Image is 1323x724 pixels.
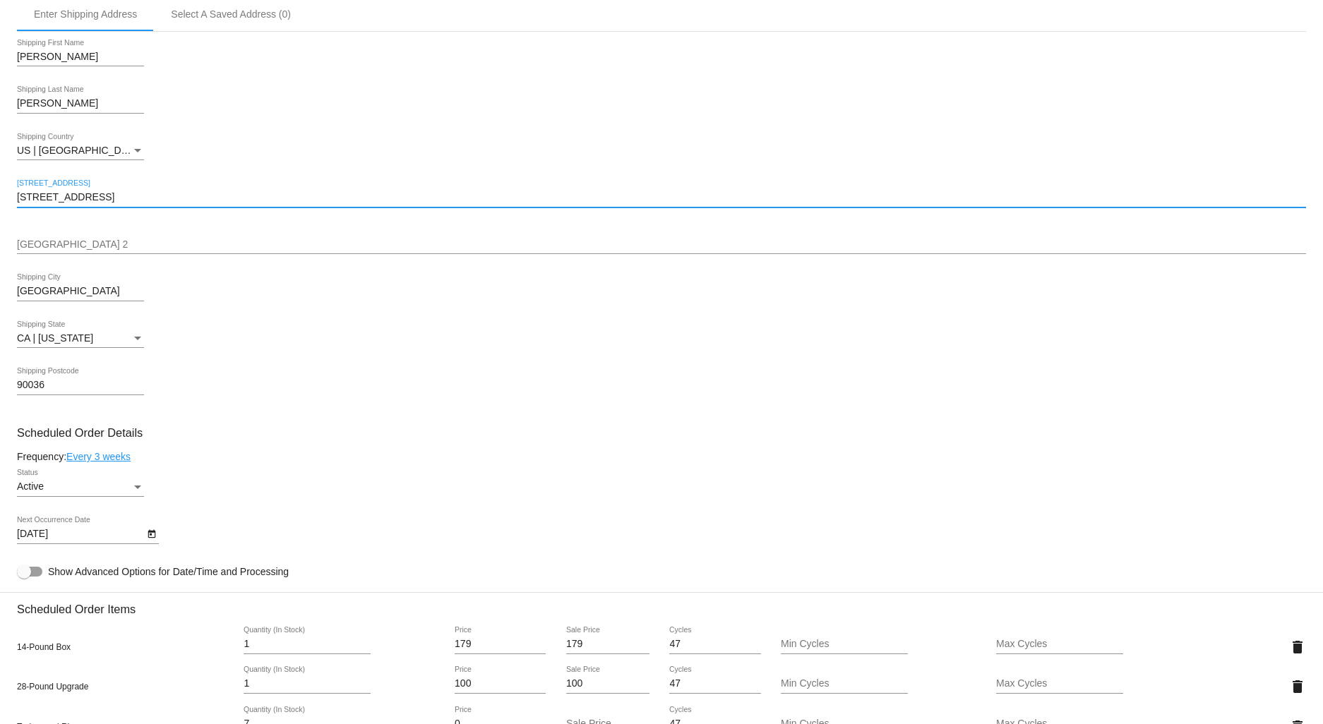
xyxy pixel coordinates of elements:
[17,98,144,109] input: Shipping Last Name
[17,52,144,63] input: Shipping First Name
[17,145,142,156] span: US | [GEOGRAPHIC_DATA]
[566,639,649,650] input: Sale Price
[669,639,760,650] input: Cycles
[17,286,144,297] input: Shipping City
[17,239,1306,251] input: Shipping Street 2
[17,192,1306,203] input: Shipping Street 1
[669,678,760,689] input: Cycles
[17,426,1306,440] h3: Scheduled Order Details
[244,639,371,650] input: Quantity (In Stock)
[17,481,144,493] mat-select: Status
[1289,639,1306,656] mat-icon: delete
[17,592,1306,616] h3: Scheduled Order Items
[17,145,144,157] mat-select: Shipping Country
[244,678,371,689] input: Quantity (In Stock)
[34,8,137,20] div: Enter Shipping Address
[17,333,144,344] mat-select: Shipping State
[781,678,908,689] input: Min Cycles
[1289,678,1306,695] mat-icon: delete
[17,682,88,692] span: 28-Pound Upgrade
[455,639,546,650] input: Price
[566,678,649,689] input: Sale Price
[455,678,546,689] input: Price
[781,639,908,650] input: Min Cycles
[17,529,144,540] input: Next Occurrence Date
[17,481,44,492] span: Active
[996,678,1123,689] input: Max Cycles
[171,8,291,20] div: Select A Saved Address (0)
[66,451,131,462] a: Every 3 weeks
[17,332,93,344] span: CA | [US_STATE]
[48,565,289,579] span: Show Advanced Options for Date/Time and Processing
[144,526,159,541] button: Open calendar
[17,380,144,391] input: Shipping Postcode
[17,642,71,652] span: 14-Pound Box
[17,451,1306,462] div: Frequency:
[996,639,1123,650] input: Max Cycles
